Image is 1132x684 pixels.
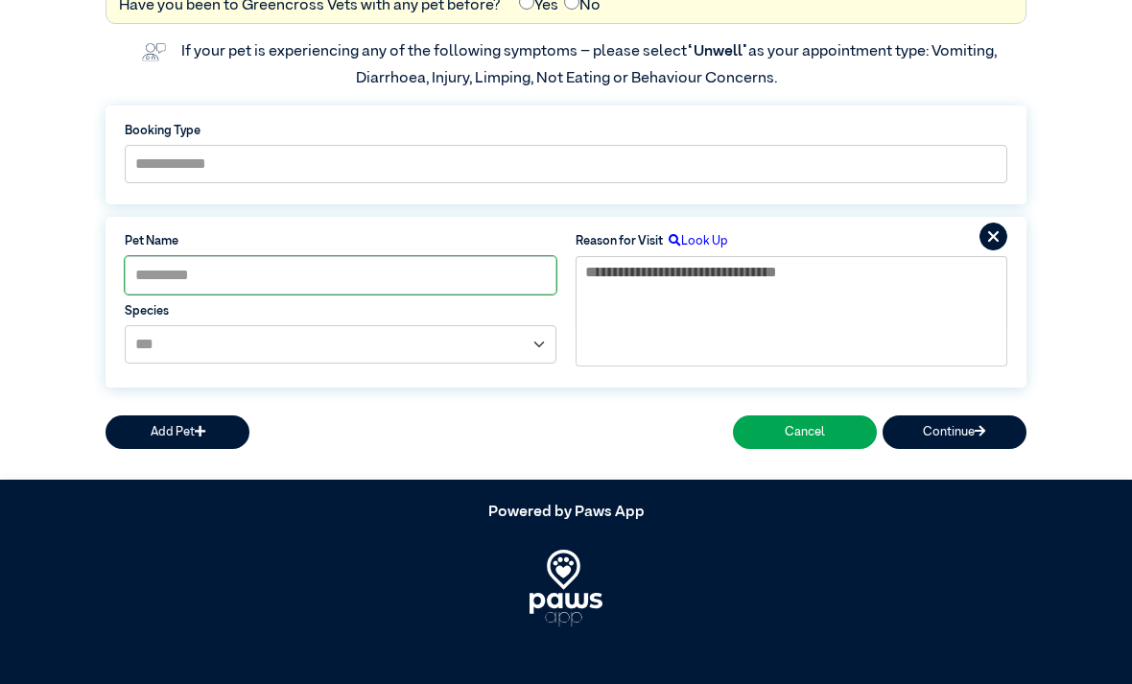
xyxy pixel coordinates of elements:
label: Booking Type [125,122,1007,140]
h5: Powered by Paws App [106,504,1026,522]
label: Species [125,302,556,320]
label: If your pet is experiencing any of the following symptoms – please select as your appointment typ... [181,44,1000,86]
label: Look Up [663,232,728,250]
img: vet [135,36,172,67]
span: “Unwell” [687,44,748,59]
img: PawsApp [530,550,603,626]
button: Cancel [733,415,877,449]
label: Pet Name [125,232,556,250]
label: Reason for Visit [576,232,663,250]
button: Continue [883,415,1026,449]
button: Add Pet [106,415,249,449]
